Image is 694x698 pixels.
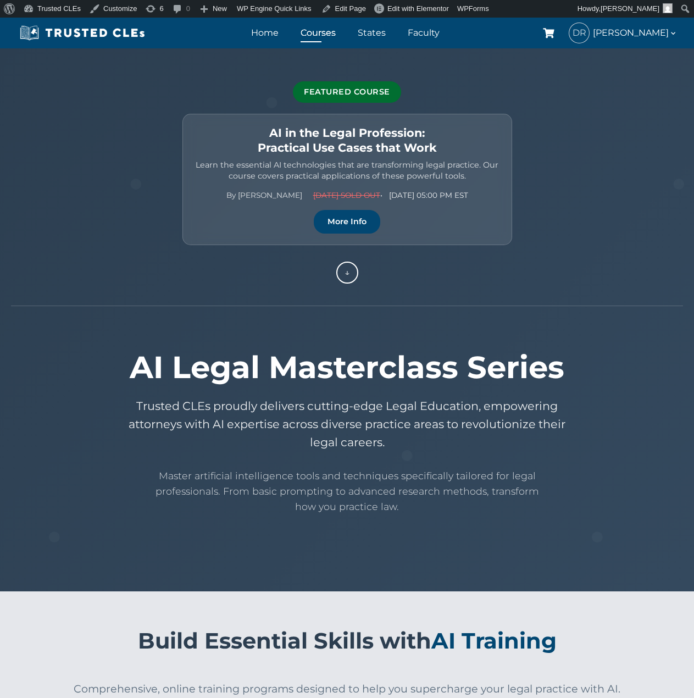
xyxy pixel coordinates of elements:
[298,25,338,41] a: Courses
[313,190,468,202] span: • [DATE] 05:00 PM EST
[127,397,567,452] p: Trusted CLEs proudly delivers cutting-edge Legal Education, empowering attorneys with AI expertis...
[194,125,501,155] h2: AI in the Legal Profession: Practical Use Cases that Work
[18,349,677,386] h1: AI Legal Masterclass Series
[431,627,557,654] span: AI Training
[314,210,380,234] a: More Info
[226,191,302,200] a: By [PERSON_NAME]
[355,25,388,41] a: States
[601,4,659,13] span: [PERSON_NAME]
[16,25,148,41] img: Trusted CLEs
[405,25,442,41] a: Faculty
[345,265,350,280] span: ↓
[194,159,501,181] p: Learn the essential AI technologies that are transforming legal practice. Our course covers pract...
[313,191,380,200] span: [DATE] SOLD OUT
[387,4,449,13] span: Edit with Elementor
[293,81,401,103] div: Featured Course
[155,468,540,514] p: Master artificial intelligence tools and techniques specifically tailored for legal professionals...
[569,23,589,43] span: DR
[593,26,678,40] span: [PERSON_NAME]
[73,619,622,663] h2: Build Essential Skills with
[248,25,281,41] a: Home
